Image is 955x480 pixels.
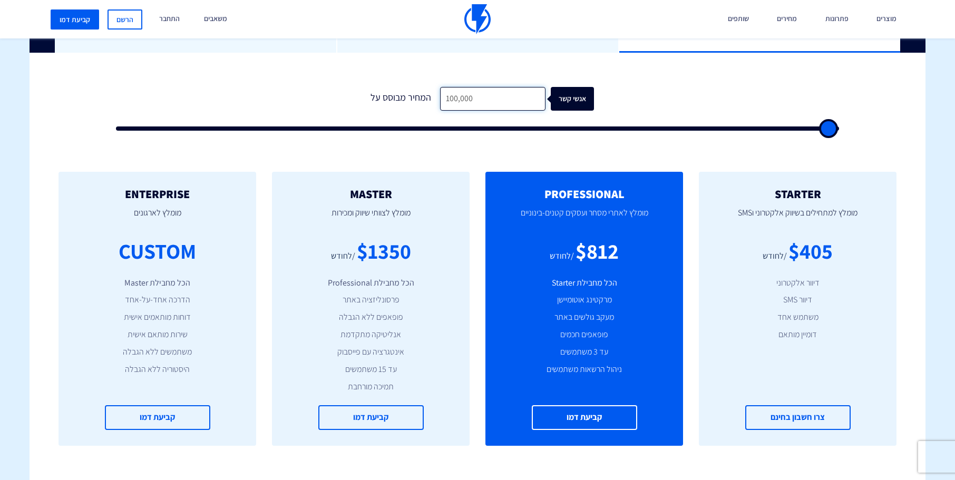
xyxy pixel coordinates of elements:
h2: PROFESSIONAL [501,188,667,200]
li: אינטגרציה עם פייסבוק [288,346,454,358]
li: דומיין מותאם [715,329,881,341]
li: משתמש אחד [715,311,881,324]
h2: MASTER [288,188,454,200]
li: פופאפים חכמים [501,329,667,341]
div: אנשי קשר [557,87,600,111]
li: פרסונליזציה באתר [288,294,454,306]
div: /לחודש [763,250,787,262]
div: $405 [788,236,833,266]
p: מומלץ למתחילים בשיווק אלקטרוני וSMS [715,200,881,236]
div: /לחודש [550,250,574,262]
a: הרשם [108,9,142,30]
li: דיוור אלקטרוני [715,277,881,289]
li: הכל מחבילת Starter [501,277,667,289]
li: עד 3 משתמשים [501,346,667,358]
h2: ENTERPRISE [74,188,240,200]
a: קביעת דמו [105,405,210,430]
a: קביעת דמו [51,9,99,30]
li: הכל מחבילת Professional [288,277,454,289]
li: תמיכה מורחבת [288,381,454,393]
li: היסטוריה ללא הגבלה [74,364,240,376]
li: מרקטינג אוטומיישן [501,294,667,306]
li: שירות מותאם אישית [74,329,240,341]
div: המחיר מבוסס על [361,87,440,111]
a: צרו חשבון בחינם [745,405,851,430]
li: הדרכה אחד-על-אחד [74,294,240,306]
li: פופאפים ללא הגבלה [288,311,454,324]
li: הכל מחבילת Master [74,277,240,289]
li: דוחות מותאמים אישית [74,311,240,324]
h2: STARTER [715,188,881,200]
div: CUSTOM [119,236,196,266]
li: דיוור SMS [715,294,881,306]
a: קביעת דמו [532,405,637,430]
div: /לחודש [331,250,355,262]
p: מומלץ לצוותי שיווק ומכירות [288,200,454,236]
li: אנליטיקה מתקדמת [288,329,454,341]
p: מומלץ לארגונים [74,200,240,236]
a: קביעת דמו [318,405,424,430]
li: מעקב גולשים באתר [501,311,667,324]
p: מומלץ לאתרי מסחר ועסקים קטנים-בינוניים [501,200,667,236]
li: ניהול הרשאות משתמשים [501,364,667,376]
li: משתמשים ללא הגבלה [74,346,240,358]
div: $812 [576,236,619,266]
div: $1350 [357,236,411,266]
li: עד 15 משתמשים [288,364,454,376]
